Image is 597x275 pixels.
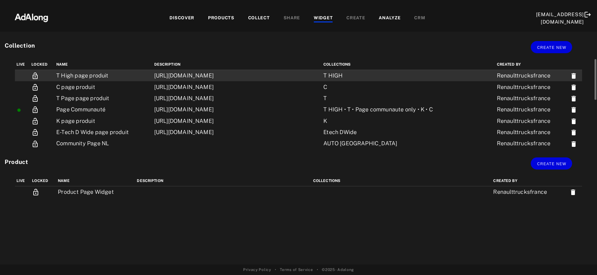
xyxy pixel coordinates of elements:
div: COLLECT [248,15,270,22]
div: SHARE [284,15,300,22]
td: [URL][DOMAIN_NAME] [153,81,322,92]
div: [EMAIL_ADDRESS][DOMAIN_NAME] [536,11,584,26]
th: Live [15,175,30,186]
td: [URL][DOMAIN_NAME] [153,127,322,138]
div: CRM [414,15,425,22]
th: name [55,59,153,70]
td: Renaulttrucksfrance [495,81,569,92]
div: Etech DWide [323,128,455,136]
th: Description [153,59,322,70]
button: Create new [531,157,572,170]
td: E-Tech D Wide page produit [55,127,153,138]
td: Product Page Widget [56,186,135,198]
span: • [275,267,276,273]
a: Privacy Policy [243,267,271,273]
td: Community Page NL [55,138,153,149]
td: Renaulttrucksfrance [495,70,569,82]
td: Renaulttrucksfrance [495,104,569,115]
th: Locked [30,59,55,70]
td: [URL][DOMAIN_NAME] [153,104,322,115]
span: Create new [537,162,566,166]
td: T High page produit [55,70,153,82]
div: DISCOVER [169,15,194,22]
div: C [323,83,455,91]
div: T HIGH • T • Page communaute only • K • C [323,105,455,114]
th: Collections [312,175,492,186]
th: Created by [495,59,569,70]
div: T [323,94,455,102]
th: Locked [30,175,56,186]
td: Renaulttrucksfrance [495,127,569,138]
div: CREATE [346,15,365,22]
th: Collections [322,59,495,70]
span: © 2025 - Adalong [322,267,354,273]
div: ANALYZE [379,15,400,22]
a: Terms of Service [280,267,313,273]
td: Renaulttrucksfrance [492,186,568,198]
span: • [317,267,318,273]
button: Create new [531,41,572,53]
iframe: Chat Widget [566,245,597,275]
img: 63233d7d88ed69de3c212112c67096b6.png [4,8,59,26]
td: [URL][DOMAIN_NAME] [153,93,322,104]
th: name [56,175,135,186]
th: Live [15,59,30,70]
td: [URL][DOMAIN_NAME] [153,70,322,82]
th: Created by [492,175,568,186]
td: Page Communauté [55,104,153,115]
th: Description [135,175,311,186]
td: [URL][DOMAIN_NAME] [153,115,322,126]
div: AUTO [GEOGRAPHIC_DATA] [323,139,455,147]
td: C page produit [55,81,153,92]
td: Renaulttrucksfrance [495,93,569,104]
span: Create new [537,45,566,50]
td: K page produit [55,115,153,126]
td: Renaulttrucksfrance [495,138,569,149]
div: WIDGET [314,15,333,22]
div: K [323,117,455,125]
div: PRODUCTS [208,15,234,22]
td: T Page page produit [55,93,153,104]
div: T HIGH [323,72,455,80]
td: Renaulttrucksfrance [495,115,569,126]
